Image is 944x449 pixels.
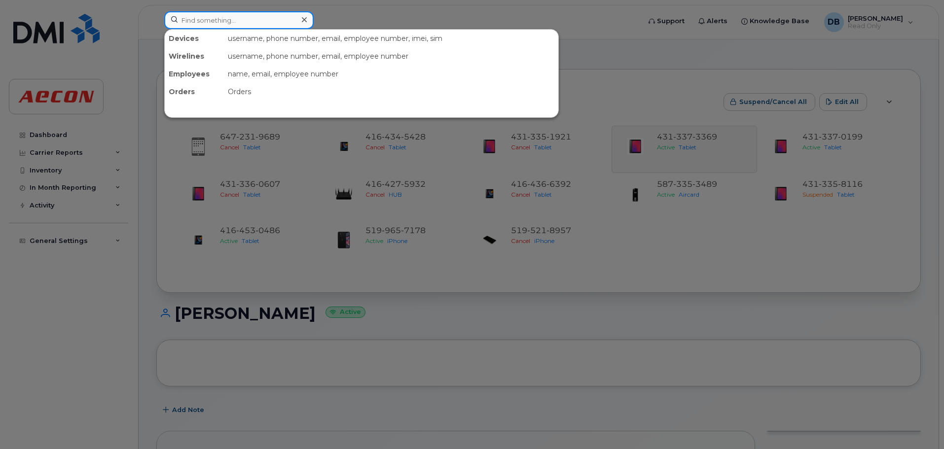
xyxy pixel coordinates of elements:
div: Devices [165,30,224,47]
div: username, phone number, email, employee number [224,47,558,65]
div: Orders [224,83,558,101]
div: name, email, employee number [224,65,558,83]
div: Orders [165,83,224,101]
div: Employees [165,65,224,83]
div: username, phone number, email, employee number, imei, sim [224,30,558,47]
div: Wirelines [165,47,224,65]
